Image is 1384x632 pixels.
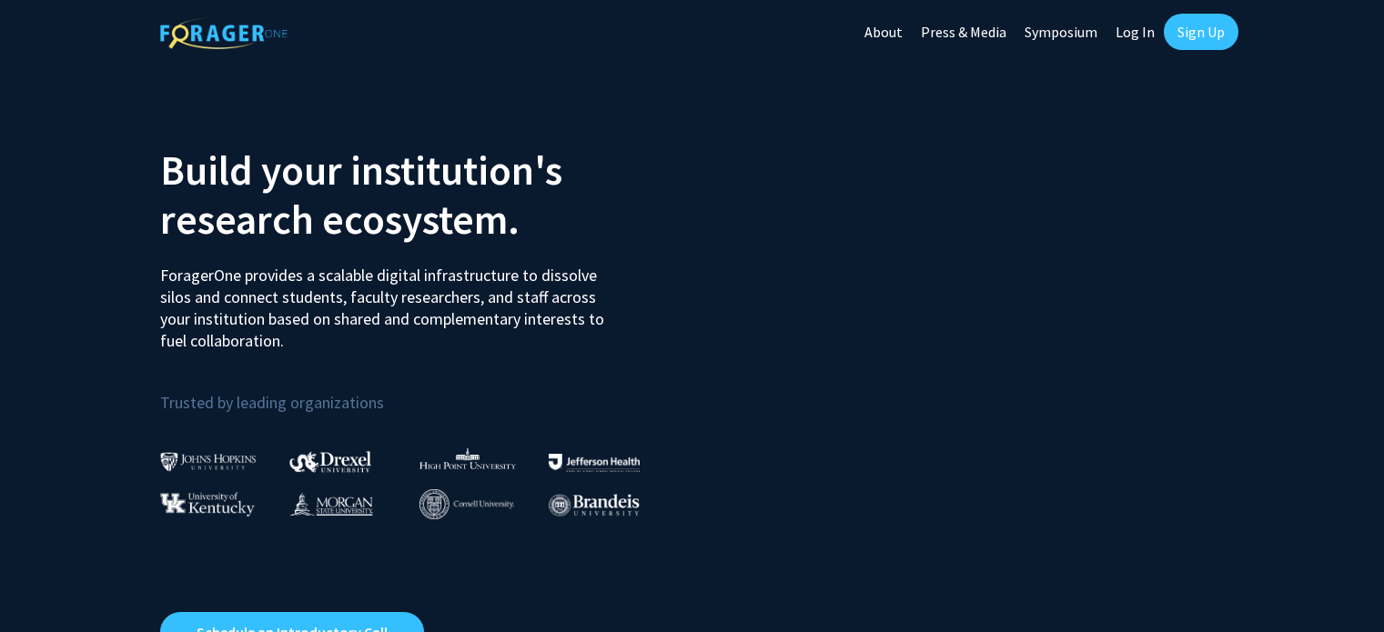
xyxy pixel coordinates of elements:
img: Morgan State University [289,492,373,516]
p: ForagerOne provides a scalable digital infrastructure to dissolve silos and connect students, fac... [160,251,617,352]
img: University of Kentucky [160,492,255,517]
img: High Point University [419,447,516,469]
img: Brandeis University [549,494,640,517]
p: Trusted by leading organizations [160,366,679,416]
a: Sign Up [1164,14,1238,50]
img: Cornell University [419,489,514,519]
img: Thomas Jefferson University [549,454,640,471]
img: Drexel University [289,451,371,472]
img: ForagerOne Logo [160,17,288,49]
img: Johns Hopkins University [160,452,257,471]
h2: Build your institution's research ecosystem. [160,145,679,244]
